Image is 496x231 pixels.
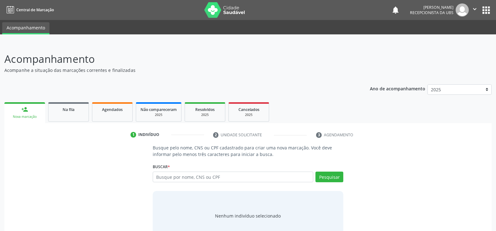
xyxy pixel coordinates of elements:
span: Agendados [102,107,123,112]
p: Ano de acompanhamento [370,84,425,92]
span: Cancelados [238,107,259,112]
div: Nenhum indivíduo selecionado [215,213,281,219]
div: [PERSON_NAME] [410,5,453,10]
div: 1 [130,132,136,138]
div: 2025 [233,113,264,117]
p: Acompanhe a situação das marcações correntes e finalizadas [4,67,345,73]
label: Buscar [153,162,170,172]
input: Busque por nome, CNS ou CPF [153,172,313,182]
button: Pesquisar [315,172,343,182]
span: Na fila [63,107,74,112]
button: notifications [391,6,400,14]
div: Nova marcação [9,114,41,119]
button:  [469,3,481,17]
p: Busque pelo nome, CNS ou CPF cadastrado para criar uma nova marcação. Você deve informar pelo men... [153,144,343,158]
span: Recepcionista da UBS [410,10,453,15]
div: 2025 [189,113,221,117]
a: Central de Marcação [4,5,54,15]
a: Acompanhamento [2,22,49,34]
span: Resolvidos [195,107,215,112]
p: Acompanhamento [4,51,345,67]
i:  [471,6,478,13]
span: Central de Marcação [16,7,54,13]
div: person_add [21,106,28,113]
div: Indivíduo [138,132,159,138]
button: apps [481,5,492,16]
span: Não compareceram [141,107,177,112]
img: img [456,3,469,17]
div: 2025 [141,113,177,117]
